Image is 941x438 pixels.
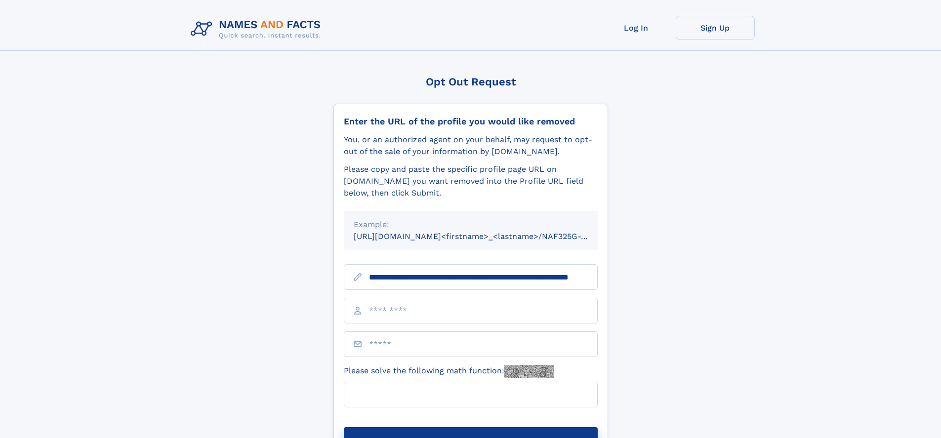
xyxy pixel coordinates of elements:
[676,16,755,40] a: Sign Up
[344,163,598,199] div: Please copy and paste the specific profile page URL on [DOMAIN_NAME] you want removed into the Pr...
[344,134,598,158] div: You, or an authorized agent on your behalf, may request to opt-out of the sale of your informatio...
[354,219,588,231] div: Example:
[354,232,616,241] small: [URL][DOMAIN_NAME]<firstname>_<lastname>/NAF325G-xxxxxxxx
[344,365,554,378] label: Please solve the following math function:
[333,76,608,88] div: Opt Out Request
[187,16,329,42] img: Logo Names and Facts
[597,16,676,40] a: Log In
[344,116,598,127] div: Enter the URL of the profile you would like removed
